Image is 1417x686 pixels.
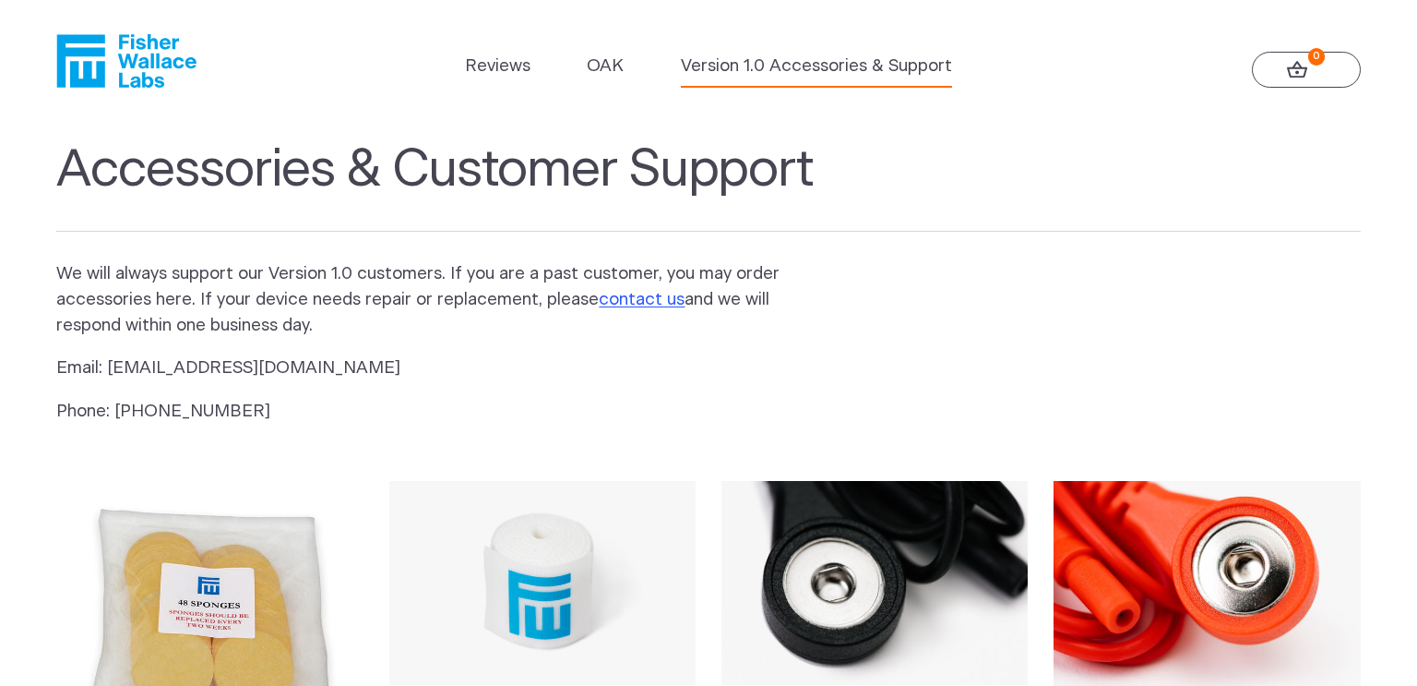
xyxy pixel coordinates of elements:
[1054,481,1360,686] img: Replacement Red Lead Wire
[56,139,1360,232] h1: Accessories & Customer Support
[599,291,685,308] a: contact us
[721,481,1028,686] img: Replacement Black Lead Wire
[1308,48,1326,66] strong: 0
[1252,52,1361,89] a: 0
[587,54,624,79] a: OAK
[389,481,696,686] img: Replacement Velcro Headband
[56,261,809,339] p: We will always support our Version 1.0 customers. If you are a past customer, you may order acces...
[56,34,196,88] a: Fisher Wallace
[681,54,952,79] a: Version 1.0 Accessories & Support
[56,355,809,381] p: Email: [EMAIL_ADDRESS][DOMAIN_NAME]
[56,399,809,425] p: Phone: [PHONE_NUMBER]
[465,54,530,79] a: Reviews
